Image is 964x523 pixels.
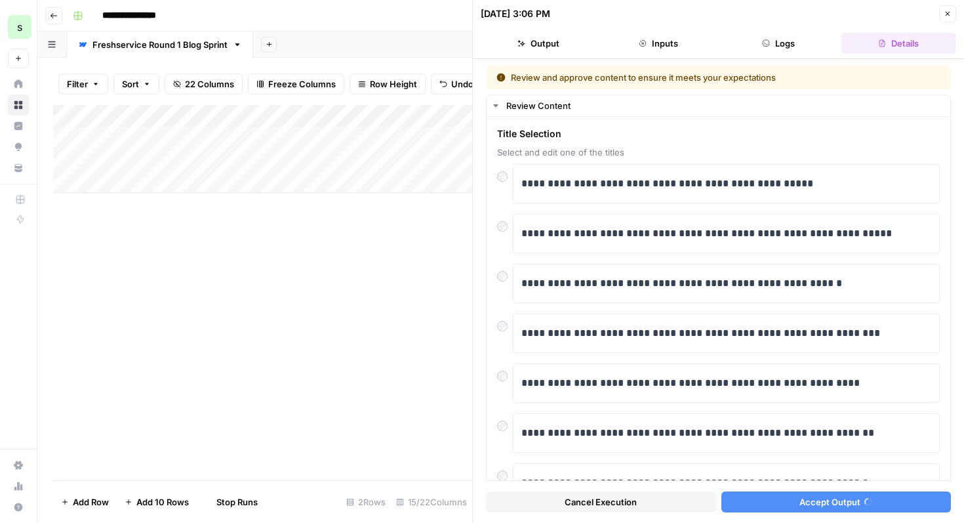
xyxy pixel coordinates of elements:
button: Row Height [350,73,426,94]
a: Freshservice Round 1 Blog Sprint [67,31,253,58]
button: Accept Output [721,492,952,513]
a: Usage [8,476,29,497]
div: Review and approve content to ensure it meets your expectations [496,71,858,84]
div: Review Content [506,99,942,112]
button: 22 Columns [165,73,243,94]
button: Inputs [601,33,715,54]
span: Filter [67,77,88,91]
span: Cancel Execution [565,495,637,509]
span: 22 Columns [185,77,234,91]
a: Home [8,73,29,94]
span: Sort [122,77,139,91]
button: Add 10 Rows [117,492,197,513]
button: Freeze Columns [248,73,344,94]
div: [DATE] 3:06 PM [481,7,550,20]
button: Details [841,33,956,54]
button: Undo [431,73,482,94]
button: Logs [721,33,836,54]
button: Output [481,33,595,54]
button: Stop Runs [197,492,266,513]
button: Workspace: saasgenie [8,10,29,43]
span: Add Row [73,495,109,509]
span: Select and edit one of the titles [497,146,940,159]
span: Add 10 Rows [136,495,189,509]
a: Your Data [8,157,29,178]
span: Undo [451,77,473,91]
button: Review Content [487,95,950,116]
span: Freeze Columns [268,77,336,91]
span: Stop Runs [216,495,258,509]
span: Accept Output [799,495,860,509]
div: 2 Rows [341,492,391,513]
button: Add Row [53,492,117,513]
a: Opportunities [8,136,29,157]
button: Help + Support [8,497,29,518]
span: Row Height [370,77,417,91]
div: 15/22 Columns [391,492,472,513]
button: Sort [113,73,159,94]
button: Filter [58,73,108,94]
span: s [17,19,22,35]
a: Settings [8,455,29,476]
a: Insights [8,115,29,136]
span: Title Selection [497,127,940,140]
div: Freshservice Round 1 Blog Sprint [92,38,228,51]
button: Cancel Execution [486,492,716,513]
a: Browse [8,94,29,115]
